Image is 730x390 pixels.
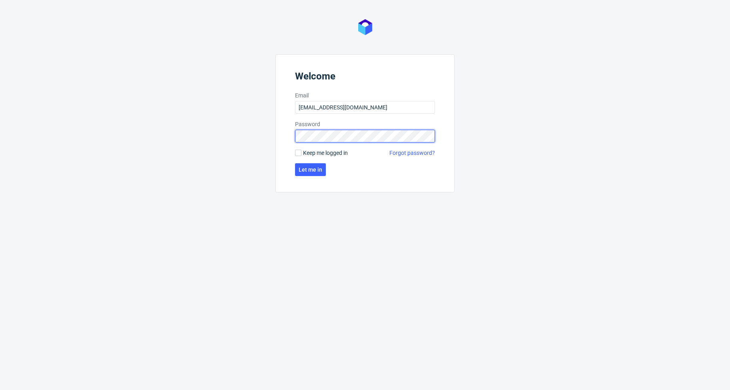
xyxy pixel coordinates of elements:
a: Forgot password? [389,149,435,157]
span: Keep me logged in [303,149,348,157]
span: Let me in [299,167,322,172]
label: Password [295,120,435,128]
label: Email [295,91,435,99]
header: Welcome [295,71,435,85]
input: you@youremail.com [295,101,435,114]
button: Let me in [295,163,326,176]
